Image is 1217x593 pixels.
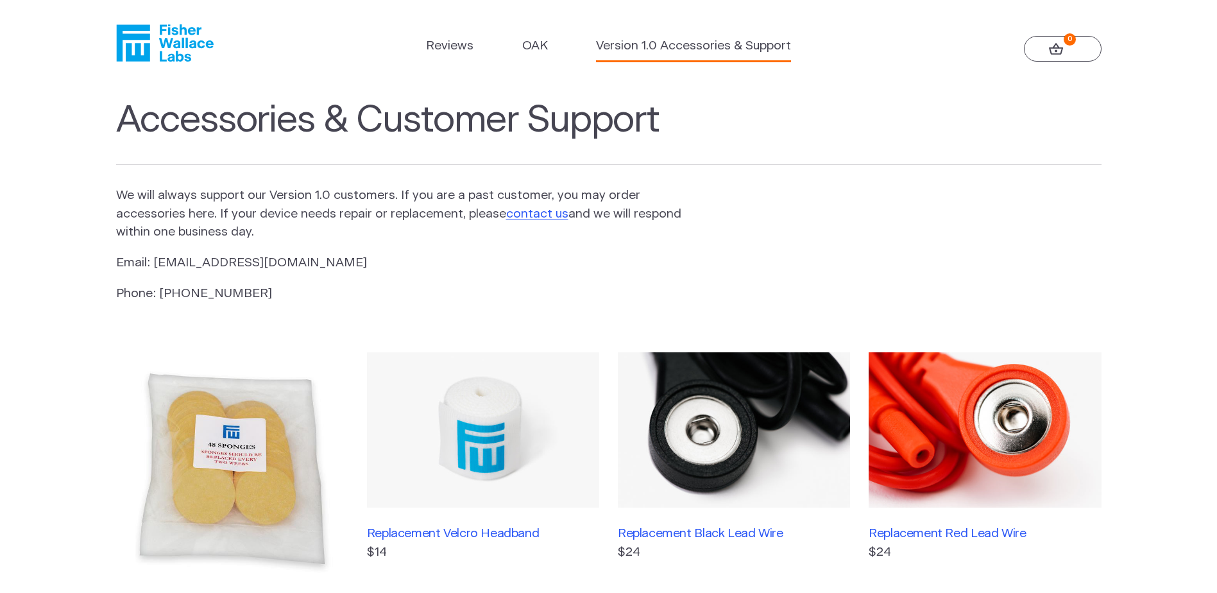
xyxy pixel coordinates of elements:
a: contact us [506,208,568,220]
h3: Replacement Red Lead Wire [869,526,1101,541]
img: Extra Fisher Wallace Sponges (48 pack) [116,352,348,585]
img: Replacement Black Lead Wire [618,352,850,508]
h3: Replacement Velcro Headband [367,526,599,541]
strong: 0 [1064,33,1076,46]
p: Phone: [PHONE_NUMBER] [116,285,683,304]
p: $24 [869,544,1101,562]
h3: Replacement Black Lead Wire [618,526,850,541]
a: Fisher Wallace [116,24,214,62]
h1: Accessories & Customer Support [116,99,1102,166]
p: $14 [367,544,599,562]
p: $24 [618,544,850,562]
img: Replacement Red Lead Wire [869,352,1101,508]
img: Replacement Velcro Headband [367,352,599,508]
p: We will always support our Version 1.0 customers. If you are a past customer, you may order acces... [116,187,683,242]
a: Reviews [426,37,473,56]
a: 0 [1024,36,1102,62]
a: Version 1.0 Accessories & Support [596,37,791,56]
p: Email: [EMAIL_ADDRESS][DOMAIN_NAME] [116,254,683,273]
a: OAK [522,37,548,56]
